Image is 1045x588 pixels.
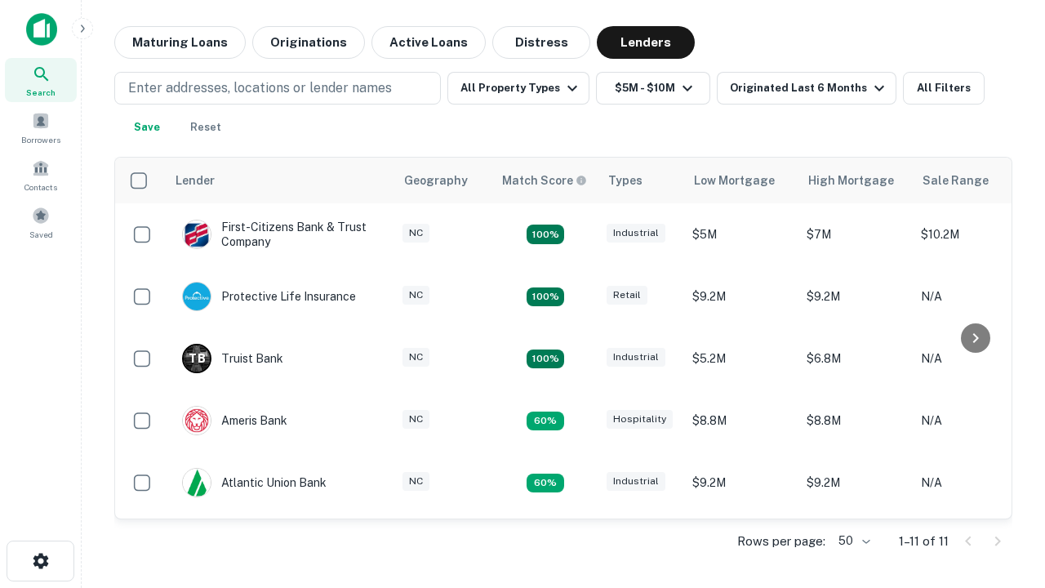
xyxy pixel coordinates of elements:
span: Borrowers [21,133,60,146]
a: Saved [5,200,77,244]
div: Retail [607,286,647,305]
a: Borrowers [5,105,77,149]
img: picture [183,407,211,434]
a: Contacts [5,153,77,197]
img: picture [183,469,211,497]
div: Industrial [607,348,665,367]
th: Lender [166,158,394,203]
td: $5M [684,203,798,265]
h6: Match Score [502,171,584,189]
p: Enter addresses, locations or lender names [128,78,392,98]
th: Geography [394,158,492,203]
th: Capitalize uses an advanced AI algorithm to match your search with the best lender. The match sco... [492,158,598,203]
div: Industrial [607,472,665,491]
p: 1–11 of 11 [899,532,949,551]
div: Types [608,171,643,190]
td: $9.2M [684,452,798,514]
button: Originations [252,26,365,59]
img: picture [183,283,211,310]
button: Maturing Loans [114,26,246,59]
div: NC [402,472,429,491]
td: $8.8M [798,390,913,452]
div: Geography [404,171,468,190]
button: $5M - $10M [596,72,710,105]
p: T B [189,350,205,367]
th: Low Mortgage [684,158,798,203]
div: First-citizens Bank & Trust Company [182,220,378,249]
button: All Filters [903,72,985,105]
button: All Property Types [447,72,589,105]
iframe: Chat Widget [963,457,1045,536]
div: 50 [832,529,873,553]
button: Originated Last 6 Months [717,72,896,105]
th: Types [598,158,684,203]
div: Lender [176,171,215,190]
div: Matching Properties: 1, hasApolloMatch: undefined [527,474,564,493]
div: Capitalize uses an advanced AI algorithm to match your search with the best lender. The match sco... [502,171,587,189]
div: Protective Life Insurance [182,282,356,311]
div: Industrial [607,224,665,243]
button: Active Loans [371,26,486,59]
div: Atlantic Union Bank [182,468,327,497]
div: NC [402,410,429,429]
td: $6.8M [798,327,913,390]
th: High Mortgage [798,158,913,203]
div: High Mortgage [808,171,894,190]
img: picture [183,220,211,248]
td: $6.3M [798,514,913,576]
div: NC [402,224,429,243]
div: Originated Last 6 Months [730,78,889,98]
td: $8.8M [684,390,798,452]
div: Hospitality [607,410,673,429]
button: Reset [180,111,232,144]
div: Low Mortgage [694,171,775,190]
td: $6.3M [684,514,798,576]
td: $5.2M [684,327,798,390]
button: Save your search to get updates of matches that match your search criteria. [121,111,173,144]
span: Saved [29,228,53,241]
div: NC [402,348,429,367]
button: Lenders [597,26,695,59]
span: Contacts [24,180,57,194]
span: Search [26,86,56,99]
img: capitalize-icon.png [26,13,57,46]
div: Matching Properties: 1, hasApolloMatch: undefined [527,412,564,431]
button: Distress [492,26,590,59]
div: Ameris Bank [182,406,287,435]
button: Enter addresses, locations or lender names [114,72,441,105]
div: NC [402,286,429,305]
td: $9.2M [798,265,913,327]
div: Sale Range [923,171,989,190]
div: Matching Properties: 2, hasApolloMatch: undefined [527,287,564,307]
td: $9.2M [684,265,798,327]
td: $7M [798,203,913,265]
p: Rows per page: [737,532,825,551]
div: Matching Properties: 3, hasApolloMatch: undefined [527,350,564,369]
div: Truist Bank [182,344,283,373]
td: $9.2M [798,452,913,514]
a: Search [5,58,77,102]
div: Matching Properties: 2, hasApolloMatch: undefined [527,225,564,244]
